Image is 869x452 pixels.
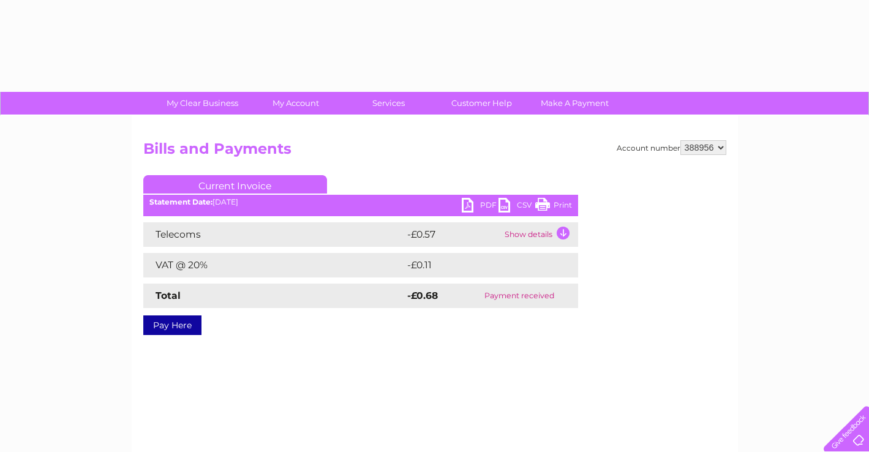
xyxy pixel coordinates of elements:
td: VAT @ 20% [143,253,404,277]
a: CSV [498,198,535,216]
a: My Account [245,92,346,115]
a: Pay Here [143,315,201,335]
a: My Clear Business [152,92,253,115]
div: Account number [617,140,726,155]
b: Statement Date: [149,197,213,206]
a: Services [338,92,439,115]
a: Current Invoice [143,175,327,194]
strong: -£0.68 [407,290,438,301]
strong: Total [156,290,181,301]
td: -£0.57 [404,222,502,247]
td: Show details [502,222,578,247]
a: Customer Help [431,92,532,115]
td: Telecoms [143,222,404,247]
h2: Bills and Payments [143,140,726,164]
td: -£0.11 [404,253,549,277]
div: [DATE] [143,198,578,206]
a: Print [535,198,572,216]
td: Payment received [461,284,577,308]
a: PDF [462,198,498,216]
a: Make A Payment [524,92,625,115]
